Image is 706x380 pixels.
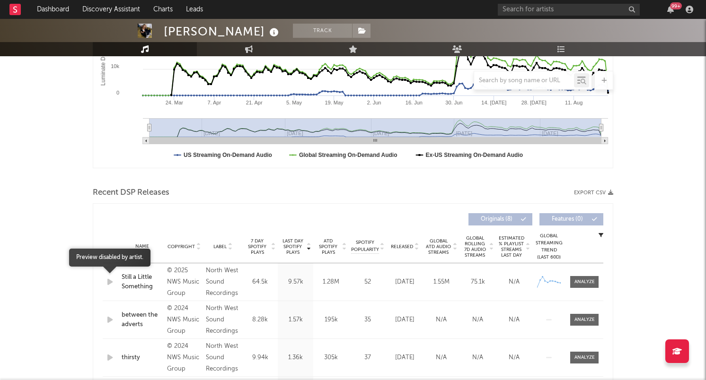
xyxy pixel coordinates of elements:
[425,315,457,325] div: N/A
[521,100,547,105] text: 28. [DATE]
[462,353,494,363] div: N/A
[164,24,281,39] div: [PERSON_NAME]
[299,152,397,158] text: Global Streaming On-Demand Audio
[245,277,275,287] div: 64.5k
[280,238,305,255] span: Last Day Spotify Plays
[316,238,341,255] span: ATD Spotify Plays
[167,265,201,299] div: © 2025 NWS Music Group
[535,233,563,261] div: Global Streaming Trend (Last 60D)
[367,100,381,105] text: 2. Jun
[481,100,506,105] text: 14. [DATE]
[468,213,532,225] button: Originals(8)
[539,213,603,225] button: Features(0)
[389,315,421,325] div: [DATE]
[351,315,384,325] div: 35
[498,235,524,258] span: Estimated % Playlist Streams Last Day
[316,353,346,363] div: 305k
[425,277,457,287] div: 1.55M
[246,100,263,105] text: 21. Apr
[389,353,421,363] div: [DATE]
[286,100,302,105] text: 5. May
[462,277,494,287] div: 75.1k
[565,100,582,105] text: 11. Aug
[351,277,384,287] div: 52
[475,216,518,222] span: Originals ( 8 )
[498,315,530,325] div: N/A
[122,353,162,363] a: thirsty
[111,63,119,69] text: 10k
[206,303,240,337] div: North West Sound Recordings
[116,90,119,95] text: 0
[474,77,574,85] input: Search by song name or URL
[293,24,352,38] button: Track
[245,353,275,363] div: 9.94k
[245,315,275,325] div: 8.28k
[245,238,270,255] span: 7 Day Spotify Plays
[207,100,221,105] text: 7. Apr
[167,303,201,337] div: © 2024 NWS Music Group
[280,277,311,287] div: 9.57k
[498,277,530,287] div: N/A
[462,315,494,325] div: N/A
[574,190,613,196] button: Export CSV
[425,353,457,363] div: N/A
[389,277,421,287] div: [DATE]
[206,341,240,375] div: North West Sound Recordings
[498,353,530,363] div: N/A
[425,238,451,255] span: Global ATD Audio Streams
[166,100,184,105] text: 24. Mar
[462,235,488,258] span: Global Rolling 7D Audio Streams
[122,243,162,250] div: Name
[122,273,162,291] a: Still a Little Something
[167,341,201,375] div: © 2024 NWS Music Group
[184,152,272,158] text: US Streaming On-Demand Audio
[351,353,384,363] div: 37
[426,152,523,158] text: Ex-US Streaming On-Demand Audio
[280,315,311,325] div: 1.57k
[670,2,682,9] div: 99 +
[498,4,640,16] input: Search for artists
[325,100,344,105] text: 19. May
[122,311,162,329] a: between the adverts
[445,100,462,105] text: 30. Jun
[406,100,423,105] text: 16. Jun
[316,277,346,287] div: 1.28M
[280,353,311,363] div: 1.36k
[213,244,227,250] span: Label
[316,315,346,325] div: 195k
[93,187,169,199] span: Recent DSP Releases
[667,6,674,13] button: 99+
[546,216,589,222] span: Features ( 0 )
[168,244,195,250] span: Copyright
[351,239,379,253] span: Spotify Popularity
[206,265,240,299] div: North West Sound Recordings
[391,244,413,250] span: Released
